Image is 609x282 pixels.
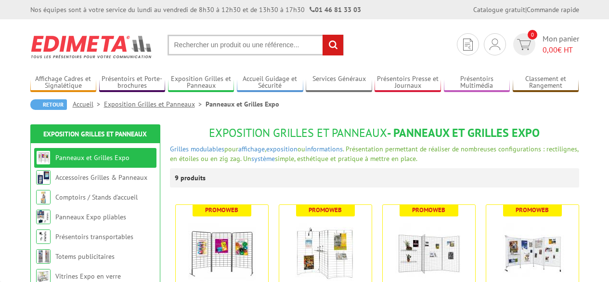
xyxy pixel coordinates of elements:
[30,75,97,91] a: Affichage Cadres et Signalétique
[36,190,51,204] img: Comptoirs / Stands d'accueil
[205,206,238,214] b: Promoweb
[238,145,265,153] a: affichage
[310,5,361,14] strong: 01 46 81 33 03
[323,35,343,55] input: rechercher
[543,33,579,55] span: Mon panier
[490,39,500,50] img: devis rapide
[306,75,372,91] a: Services Généraux
[473,5,579,14] div: |
[513,75,579,91] a: Classement et Rangement
[527,5,579,14] a: Commande rapide
[36,249,51,264] img: Totems publicitaires
[55,193,138,201] a: Comptoirs / Stands d'accueil
[36,150,51,165] img: Panneaux et Grilles Expo
[168,35,344,55] input: Rechercher un produit ou une référence...
[99,75,166,91] a: Présentoirs et Porte-brochures
[30,99,67,110] a: Retour
[43,130,147,138] a: Exposition Grilles et Panneaux
[528,30,537,40] span: 0
[55,272,121,281] a: Vitrines Expo en verre
[170,127,579,139] h1: - Panneaux et Grilles Expo
[175,168,211,188] p: 9 produits
[170,145,578,163] span: pour , ou . Présentation permettant de réaliser de nombreuses configurations : rectilignes, en ét...
[36,170,51,185] img: Accessoires Grilles & Panneaux
[517,39,531,50] img: devis rapide
[444,75,510,91] a: Présentoirs Multimédia
[168,75,234,91] a: Exposition Grilles et Panneaux
[375,75,441,91] a: Présentoirs Presse et Journaux
[55,252,115,261] a: Totems publicitaires
[36,210,51,224] img: Panneaux Expo pliables
[30,29,153,65] img: Edimeta
[412,206,445,214] b: Promoweb
[209,125,387,140] span: Exposition Grilles et Panneaux
[266,145,298,153] a: exposition
[511,33,579,55] a: devis rapide 0 Mon panier 0,00€ HT
[237,75,303,91] a: Accueil Guidage et Sécurité
[251,154,275,163] a: système
[309,206,342,214] b: Promoweb
[73,100,104,108] a: Accueil
[55,232,133,241] a: Présentoirs transportables
[55,213,126,221] a: Panneaux Expo pliables
[543,45,557,54] span: 0,00
[104,100,206,108] a: Exposition Grilles et Panneaux
[191,145,224,153] a: modulables
[473,5,525,14] a: Catalogue gratuit
[36,229,51,244] img: Présentoirs transportables
[206,99,279,109] li: Panneaux et Grilles Expo
[170,145,189,153] a: Grilles
[305,145,343,153] a: informations
[30,5,361,14] div: Nos équipes sont à votre service du lundi au vendredi de 8h30 à 12h30 et de 13h30 à 17h30
[463,39,473,51] img: devis rapide
[55,153,130,162] a: Panneaux et Grilles Expo
[516,206,549,214] b: Promoweb
[55,173,147,182] a: Accessoires Grilles & Panneaux
[543,44,579,55] span: € HT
